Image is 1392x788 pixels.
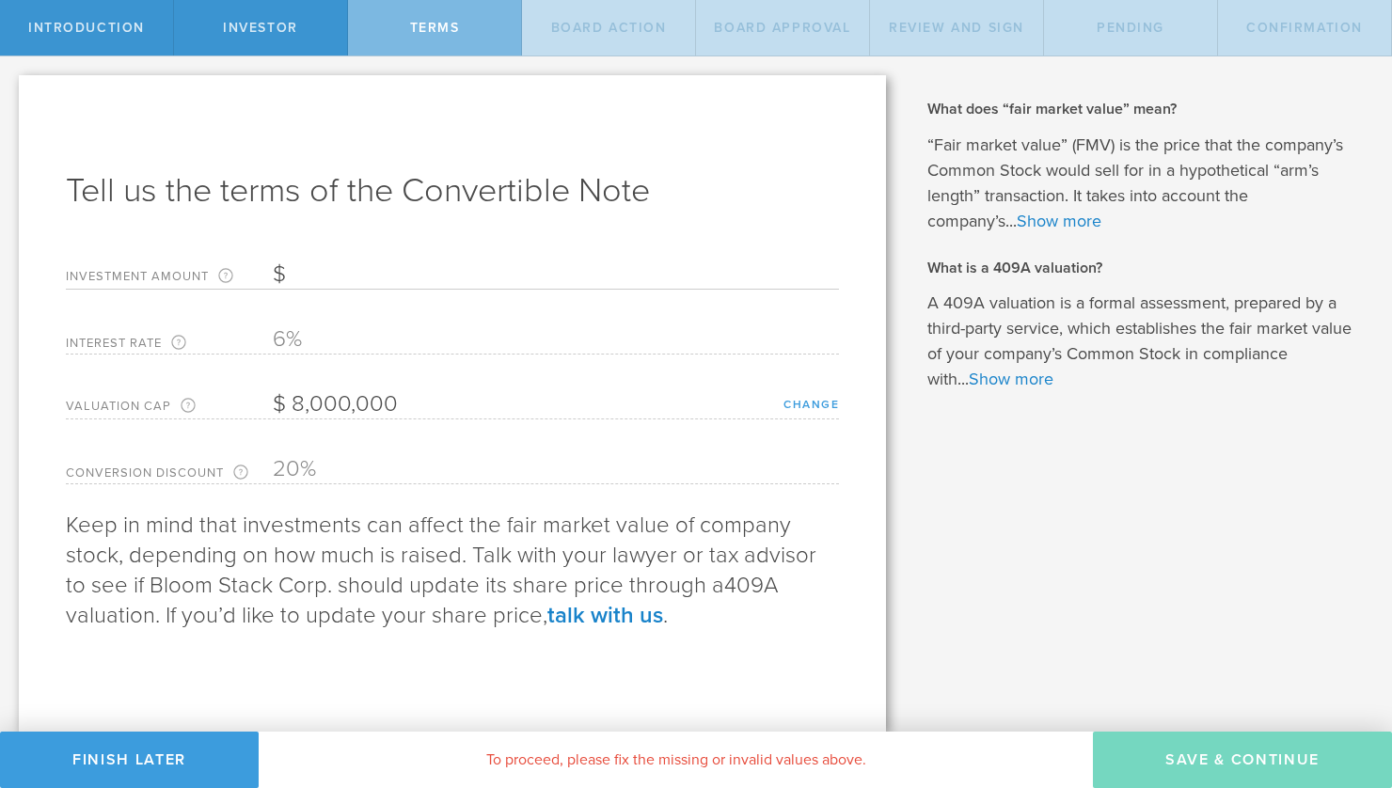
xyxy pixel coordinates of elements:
[410,20,460,36] span: Terms
[66,268,273,289] label: Investment Amount
[927,99,1364,119] h2: What does “fair market value” mean?
[714,20,850,36] span: Board Approval
[66,511,839,631] p: Keep in mind that investments can affect the fair market value of company stock, depending on how...
[1246,20,1363,36] span: Confirmation
[1298,641,1392,732] iframe: Chat Widget
[889,20,1024,36] span: Review and Sign
[259,732,1093,788] div: To proceed, please fix the missing or invalid values above.
[969,369,1053,389] a: Show more
[66,335,273,354] label: Interest Rate
[1093,732,1392,788] button: Save & Continue
[783,398,839,411] a: change
[927,258,1364,278] h2: What is a 409A valuation?
[927,291,1364,392] p: A 409A valuation is a formal assessment, prepared by a third-party service, which establishes the...
[1097,20,1164,36] span: Pending
[66,465,273,483] label: Conversion Discount
[66,168,839,213] h1: Tell us the terms of the Convertible Note
[927,133,1364,234] p: “Fair market value” (FMV) is the price that the company’s Common Stock would sell for in a hypoth...
[223,20,298,36] span: Investor
[547,602,663,629] a: talk with us
[551,20,667,36] span: Board Action
[28,20,145,36] span: Introduction
[1017,211,1101,231] a: Show more
[66,398,273,418] label: Valuation Cap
